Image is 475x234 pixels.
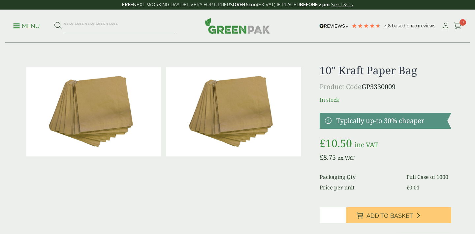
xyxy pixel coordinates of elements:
span: £ [406,184,409,191]
h1: 10" Kraft Paper Bag [320,64,451,77]
p: GP3330009 [320,82,451,92]
img: REVIEWS.io [319,24,348,28]
span: inc VAT [355,140,378,149]
span: Add to Basket [366,212,413,219]
bdi: 10.50 [320,136,352,150]
dt: Packaging Qty [320,173,399,181]
a: See T&C's [331,2,353,7]
strong: OVER £100 [233,2,257,7]
dd: Full Case of 1000 [406,173,451,181]
strong: BEFORE 2 pm [300,2,330,7]
a: Menu [13,22,40,29]
img: 10 [166,67,301,156]
span: Based on [392,23,412,28]
div: 4.79 Stars [351,23,381,29]
span: 201 [412,23,419,28]
img: GreenPak Supplies [205,18,270,34]
span: 0 [459,19,466,26]
p: In stock [320,96,451,104]
i: Cart [454,23,462,29]
bdi: 8.75 [320,153,336,162]
button: Add to Basket [346,207,451,223]
strong: FREE [122,2,133,7]
span: £ [320,136,326,150]
bdi: 0.01 [406,184,420,191]
dt: Price per unit [320,184,399,191]
span: reviews [419,23,435,28]
i: My Account [441,23,450,29]
span: Product Code [320,82,362,91]
img: 10 [26,67,161,156]
span: 4.8 [384,23,392,28]
p: Menu [13,22,40,30]
a: 0 [454,21,462,31]
span: £ [320,153,323,162]
span: ex VAT [337,154,355,161]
